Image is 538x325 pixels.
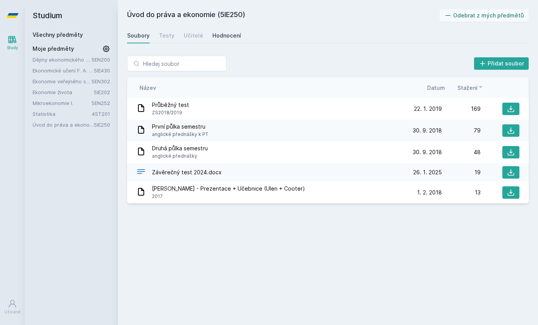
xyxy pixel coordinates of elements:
div: 13 [442,189,481,196]
span: 1. 2. 2018 [417,189,442,196]
a: 5EN200 [91,57,110,63]
span: ZS2018/2019 [152,109,189,117]
a: Dějiny ekonomického myšlení [33,56,91,64]
span: Stažení [457,84,478,92]
span: Moje předměty [33,45,74,53]
span: 30. 9. 2018 [413,148,442,156]
a: Úvod do práva a ekonomie [33,121,94,129]
div: Učitelé [184,32,203,40]
div: DOCX [136,167,146,178]
a: Hodnocení [212,28,241,43]
button: Odebrat z mých předmětů [440,9,529,22]
div: 79 [442,127,481,134]
div: 19 [442,169,481,176]
div: 48 [442,148,481,156]
a: Ekonomie veřejného sektoru [33,77,91,85]
span: 26. 1. 2025 [413,169,442,176]
span: anglické přednášky [152,152,208,160]
a: 5EN302 [91,78,110,84]
a: Všechny předměty [33,31,83,38]
a: 4ST201 [92,111,110,117]
span: 22. 1. 2019 [414,105,442,113]
a: Soubory [127,28,150,43]
span: Závěrečný test 2024.docx [152,169,222,176]
a: Statistika [33,110,92,118]
span: [PERSON_NAME] - Prezentace + Učebnice (Ulen + Cooter) [152,185,305,193]
div: Hodnocení [212,32,241,40]
a: Učitelé [184,28,203,43]
div: 169 [442,105,481,113]
div: Uživatel [4,309,21,315]
a: Ekonomické učení F. A. [GEOGRAPHIC_DATA] [33,67,94,74]
a: 5IE430 [94,67,110,74]
button: Název [140,84,156,92]
a: Ekonomie života [33,88,94,96]
a: Mikroekonomie I. [33,99,91,107]
a: 5IE250 [94,122,110,128]
button: Stažení [457,84,484,92]
div: Soubory [127,32,150,40]
span: Druhá půlka semestru [152,144,208,152]
span: Průběžný test [152,101,189,109]
input: Hledej soubor [127,56,226,71]
a: Uživatel [2,295,23,319]
a: 5EN252 [91,100,110,106]
div: Testy [159,32,174,40]
span: 30. 9. 2018 [413,127,442,134]
span: anglické přednášky k PT [152,131,208,138]
a: Study [2,31,23,55]
span: První půlka semestru [152,123,208,131]
span: 2017 [152,193,305,200]
h2: Úvod do práva a ekonomie (5IE250) [127,9,440,22]
button: Datum [427,84,445,92]
a: Testy [159,28,174,43]
div: Study [7,45,18,51]
a: 5IE202 [94,89,110,95]
button: Přidat soubor [474,57,529,70]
